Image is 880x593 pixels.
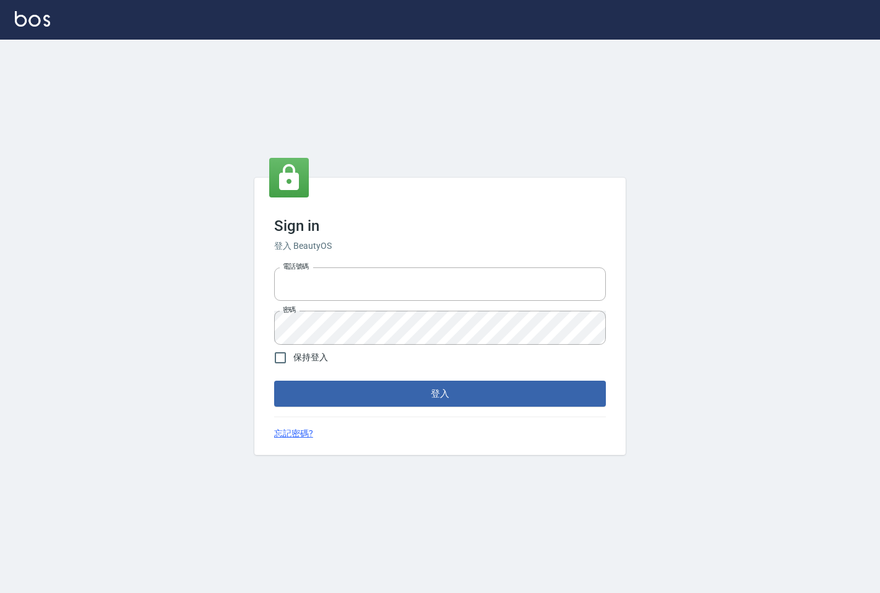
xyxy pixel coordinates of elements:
img: Logo [15,11,50,27]
button: 登入 [274,381,606,407]
label: 電話號碼 [283,262,309,271]
span: 保持登入 [293,351,328,364]
label: 密碼 [283,305,296,314]
h6: 登入 BeautyOS [274,240,606,253]
h3: Sign in [274,217,606,235]
a: 忘記密碼? [274,427,313,440]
